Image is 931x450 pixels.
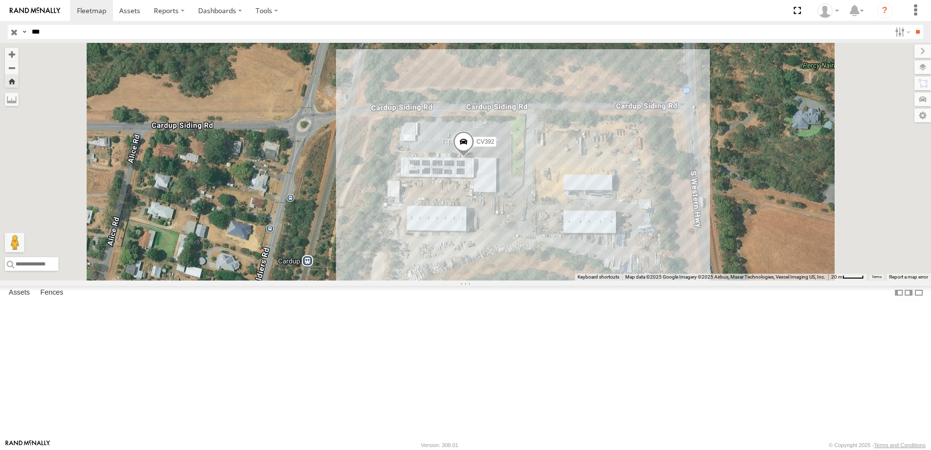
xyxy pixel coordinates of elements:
[831,274,842,280] span: 20 m
[829,442,926,448] div: © Copyright 2025 -
[914,286,924,300] label: Hide Summary Table
[577,274,619,281] button: Keyboard shortcuts
[891,25,912,39] label: Search Filter Options
[36,286,68,300] label: Fences
[10,7,60,14] img: rand-logo.svg
[5,93,19,106] label: Measure
[20,25,28,39] label: Search Query
[877,3,893,19] i: ?
[5,75,19,88] button: Zoom Home
[894,286,904,300] label: Dock Summary Table to the Left
[421,442,458,448] div: Version: 308.01
[904,286,913,300] label: Dock Summary Table to the Right
[5,61,19,75] button: Zoom out
[5,233,24,252] button: Drag Pegman onto the map to open Street View
[828,274,867,281] button: Map scale: 20 m per 40 pixels
[889,274,928,280] a: Report a map error
[476,138,494,145] span: CV392
[5,48,19,61] button: Zoom in
[874,442,926,448] a: Terms and Conditions
[914,109,931,122] label: Map Settings
[4,286,35,300] label: Assets
[625,274,825,280] span: Map data ©2025 Google Imagery ©2025 Airbus, Maxar Technologies, Vexcel Imaging US, Inc.
[5,440,50,450] a: Visit our Website
[872,275,882,279] a: Terms (opens in new tab)
[814,3,842,18] div: Karl Walsh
